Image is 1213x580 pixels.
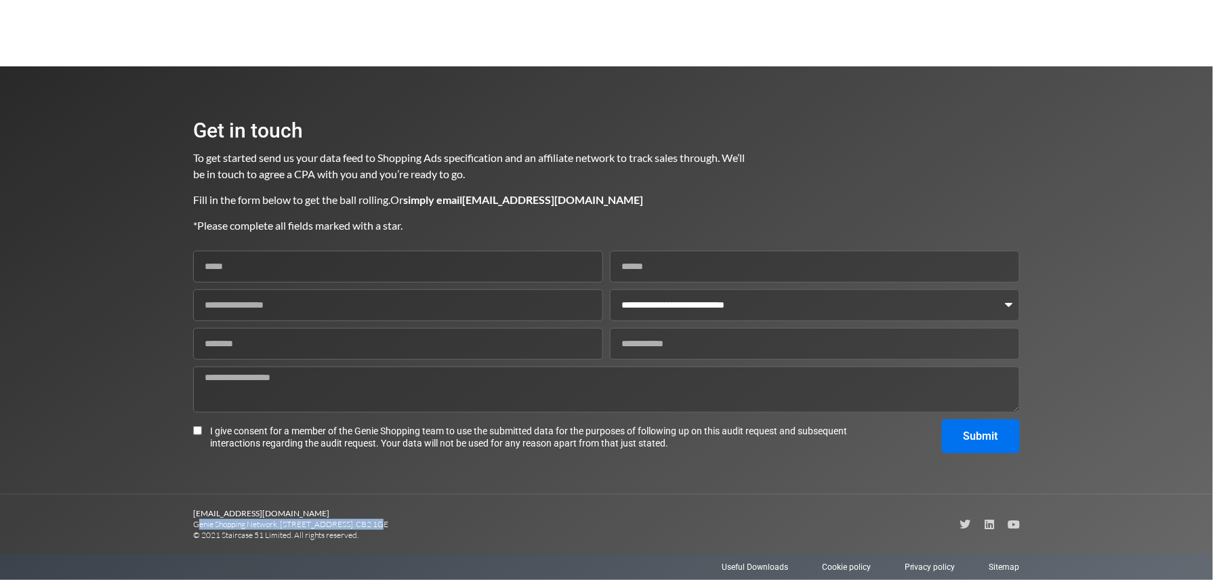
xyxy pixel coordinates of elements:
a: Useful Downloads [722,561,788,573]
span: Fill in the form below to get the ball rolling. [193,193,390,206]
a: Sitemap [989,561,1020,573]
b: simply email [EMAIL_ADDRESS][DOMAIN_NAME] [403,193,643,206]
span: Submit [964,431,998,442]
h2: Get in touch [193,121,746,141]
span: I give consent for a member of the Genie Shopping team to use the submitted data for the purposes... [210,425,853,449]
b: [EMAIL_ADDRESS][DOMAIN_NAME] [193,508,329,518]
a: Cookie policy [822,561,871,573]
p: Genie Shopping Network, [STREET_ADDRESS]. CB2 1GE © 2021 Staircase 51 Limited. All rights reserved. [193,508,606,541]
a: Privacy policy [905,561,955,573]
span: To get started send us your data feed to Shopping Ads specification and an affiliate network to t... [193,151,747,180]
span: Or [390,193,643,206]
button: Submit [942,419,1020,453]
p: *Please complete all fields marked with a star. [193,217,746,234]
